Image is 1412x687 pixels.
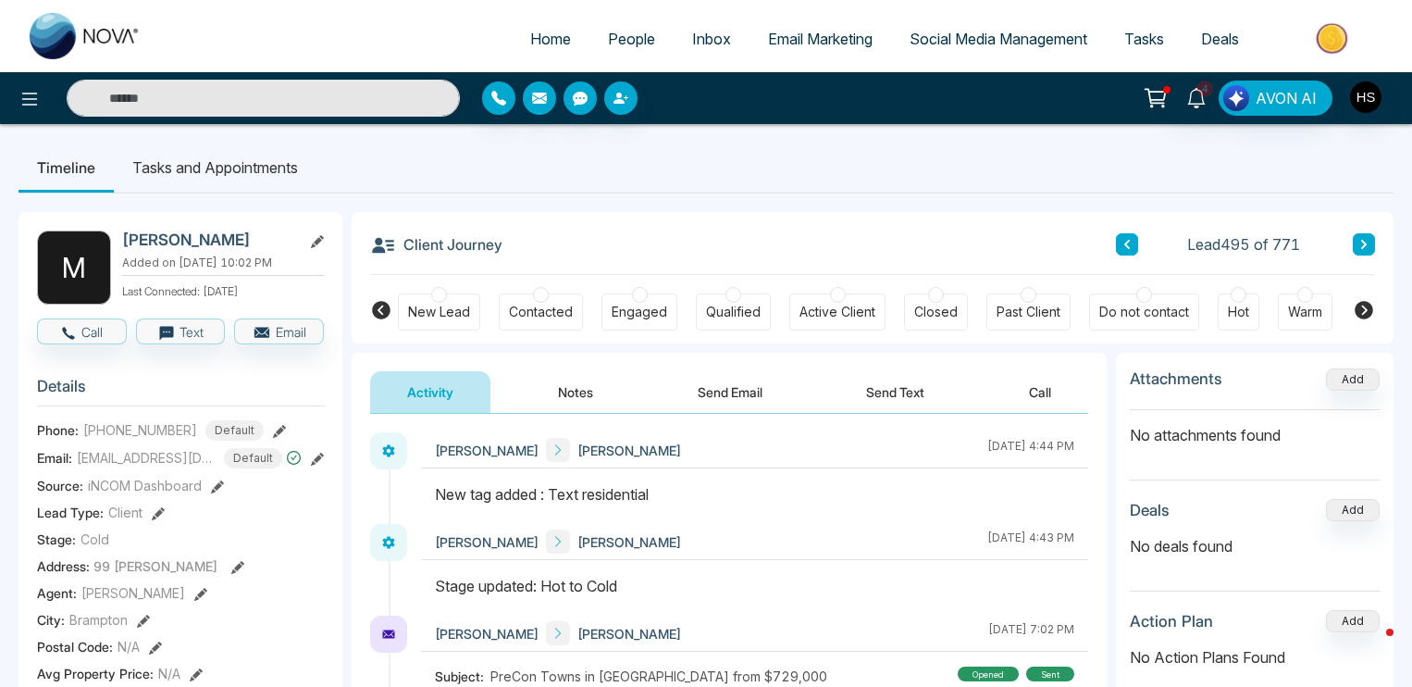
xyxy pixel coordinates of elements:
[530,30,571,48] span: Home
[958,667,1019,681] div: Opened
[81,530,109,549] span: Cold
[370,231,502,258] h3: Client Journey
[435,441,539,460] span: [PERSON_NAME]
[205,420,264,441] span: Default
[1201,30,1239,48] span: Deals
[118,637,140,656] span: N/A
[37,231,111,305] div: M
[1124,30,1164,48] span: Tasks
[661,371,799,413] button: Send Email
[910,30,1087,48] span: Social Media Management
[1130,410,1380,446] p: No attachments found
[1196,81,1213,97] span: 4
[1326,368,1380,391] button: Add
[1288,303,1322,321] div: Warm
[577,624,681,643] span: [PERSON_NAME]
[987,530,1074,554] div: [DATE] 4:43 PM
[1099,303,1189,321] div: Do not contact
[1183,21,1257,56] a: Deals
[136,319,226,344] button: Text
[93,558,217,574] span: 99 [PERSON_NAME]
[19,143,114,193] li: Timeline
[1256,87,1317,109] span: AVON AI
[158,664,180,683] span: N/A
[1130,369,1222,388] h3: Attachments
[577,532,681,552] span: [PERSON_NAME]
[577,441,681,460] span: [PERSON_NAME]
[435,532,539,552] span: [PERSON_NAME]
[77,448,216,468] span: [EMAIL_ADDRESS][DOMAIN_NAME]
[37,476,83,495] span: Source:
[37,610,65,630] span: City :
[30,13,141,59] img: Nova CRM Logo
[224,448,282,468] span: Default
[408,303,470,321] div: New Lead
[37,420,79,440] span: Phone:
[122,280,324,300] p: Last Connected: [DATE]
[37,448,72,468] span: Email:
[988,621,1074,645] div: [DATE] 7:02 PM
[608,30,655,48] span: People
[612,303,667,321] div: Engaged
[1130,535,1380,557] p: No deals found
[37,637,113,656] span: Postal Code :
[1267,18,1401,59] img: Market-place.gif
[114,143,316,193] li: Tasks and Appointments
[829,371,961,413] button: Send Text
[1223,85,1249,111] img: Lead Flow
[435,667,490,686] span: Subject:
[435,624,539,643] span: [PERSON_NAME]
[83,420,197,440] span: [PHONE_NUMBER]
[509,303,573,321] div: Contacted
[1174,81,1219,113] a: 4
[37,377,324,406] h3: Details
[692,30,731,48] span: Inbox
[768,30,873,48] span: Email Marketing
[1350,81,1381,113] img: User Avatar
[88,476,202,495] span: iNCOM Dashboard
[1326,499,1380,521] button: Add
[589,21,674,56] a: People
[1219,81,1332,116] button: AVON AI
[37,530,76,549] span: Stage:
[1106,21,1183,56] a: Tasks
[987,438,1074,462] div: [DATE] 4:44 PM
[914,303,958,321] div: Closed
[37,319,127,344] button: Call
[37,556,217,576] span: Address:
[521,371,630,413] button: Notes
[1228,303,1249,321] div: Hot
[37,664,154,683] span: Avg Property Price :
[370,371,490,413] button: Activity
[1349,624,1393,668] iframe: Intercom live chat
[1326,610,1380,632] button: Add
[122,255,324,271] p: Added on [DATE] 10:02 PM
[69,610,128,630] span: Brampton
[1326,370,1380,386] span: Add
[37,583,77,603] span: Agent:
[706,303,761,321] div: Qualified
[1130,646,1380,668] p: No Action Plans Found
[749,21,891,56] a: Email Marketing
[1026,667,1074,681] div: sent
[674,21,749,56] a: Inbox
[1130,501,1170,519] h3: Deals
[992,371,1088,413] button: Call
[512,21,589,56] a: Home
[122,231,294,249] h2: [PERSON_NAME]
[108,503,142,522] span: Client
[234,319,324,344] button: Email
[81,583,185,603] span: [PERSON_NAME]
[37,503,104,522] span: Lead Type:
[997,303,1060,321] div: Past Client
[1130,612,1213,631] h3: Action Plan
[1187,233,1300,256] span: Lead 495 of 771
[490,667,827,686] span: PreCon Towns in [GEOGRAPHIC_DATA] from $729,000
[799,303,875,321] div: Active Client
[891,21,1106,56] a: Social Media Management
